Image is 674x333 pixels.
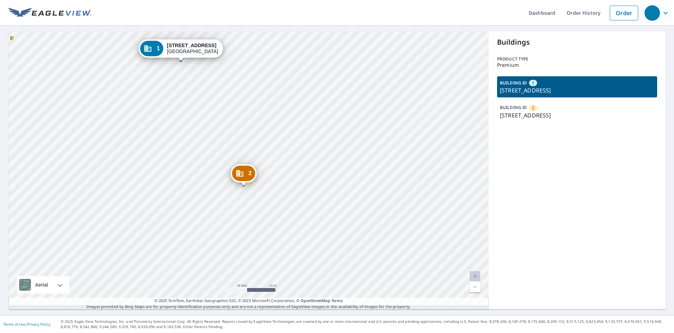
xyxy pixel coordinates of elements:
a: OpenStreetMap [300,298,330,303]
a: Order [610,6,638,20]
p: © 2025 Eagle View Technologies, Inc. and Pictometry International Corp. All Rights Reserved. Repo... [61,319,670,329]
p: BUILDING ID [500,80,527,86]
p: Premium [497,62,657,68]
span: 1 [157,46,160,51]
img: EV Logo [8,8,91,18]
span: © 2025 TomTom, Earthstar Geographics SIO, © 2025 Microsoft Corporation, © [154,298,343,304]
a: Terms of Use [4,322,25,327]
p: Product type [497,56,657,62]
div: Dropped pin, building 2, Commercial property, 1465 S Lakeshore Dr Lake Junaluska, NC 28745 [231,164,257,186]
span: 2 [532,104,534,111]
span: 2 [249,171,252,176]
div: [GEOGRAPHIC_DATA] [167,43,218,55]
p: [STREET_ADDRESS] [500,86,654,95]
p: BUILDING ID [500,104,527,110]
p: Buildings [497,37,657,47]
a: Terms [331,298,343,303]
p: Images provided by Bing Maps are for property identification purposes only and are not a represen... [8,298,489,309]
p: | [4,322,50,326]
div: Aerial [17,276,69,294]
a: Privacy Policy [27,322,50,327]
a: Current Level 20, Zoom Out [470,282,480,292]
p: [STREET_ADDRESS] [500,111,654,120]
strong: [STREET_ADDRESS] [167,43,217,48]
a: Current Level 20, Zoom In Disabled [470,271,480,282]
div: Dropped pin, building 1, Commercial property, 1465 S Lakeshore Dr Lake Junaluska, NC 28745 [139,39,223,61]
span: 1 [532,80,534,87]
div: Aerial [33,276,50,294]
